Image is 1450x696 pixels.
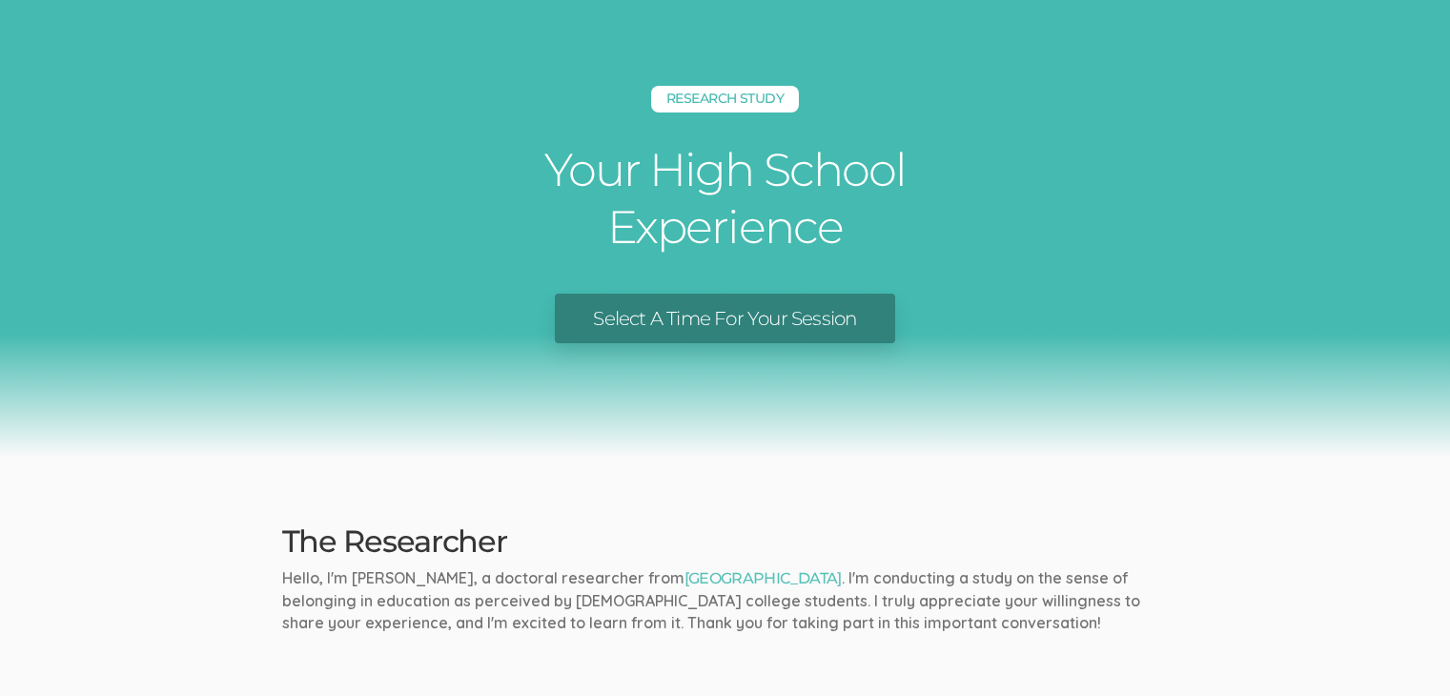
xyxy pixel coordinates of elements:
h5: Research Study [651,86,799,113]
a: Select A Time For Your Session [555,294,894,344]
h2: The Researcher [282,524,1169,558]
h1: Your High School Experience [439,141,1011,256]
p: Hello, I'm [PERSON_NAME], a doctoral researcher from . I'm conducting a study on the sense of bel... [282,567,1169,634]
a: [GEOGRAPHIC_DATA] [684,569,842,587]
